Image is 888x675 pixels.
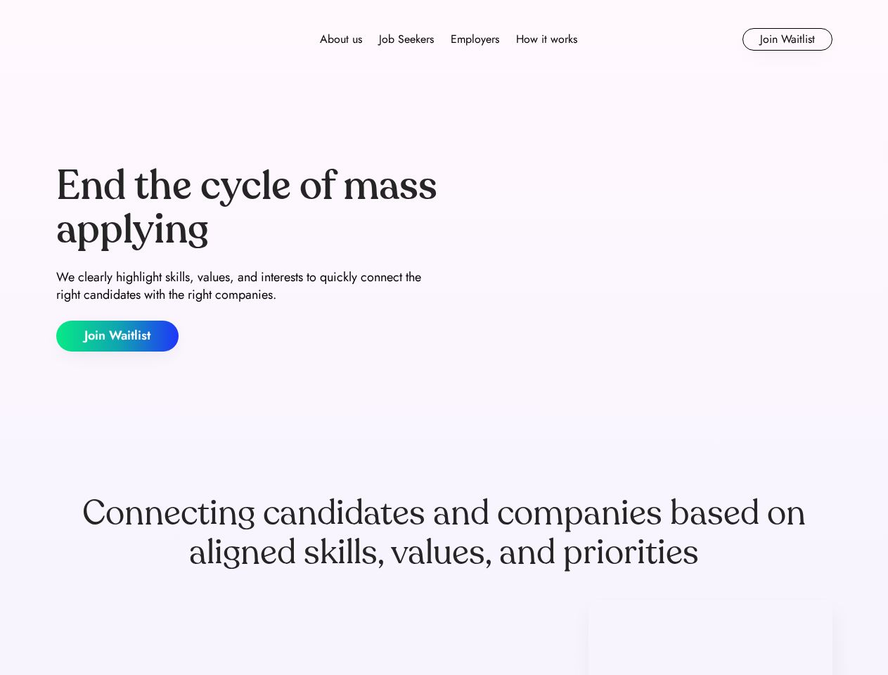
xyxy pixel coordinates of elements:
[379,31,434,48] div: Job Seekers
[320,31,362,48] div: About us
[56,321,179,352] button: Join Waitlist
[516,31,577,48] div: How it works
[450,107,832,409] img: yH5BAEAAAAALAAAAAABAAEAAAIBRAA7
[56,494,832,572] div: Connecting candidates and companies based on aligned skills, values, and priorities
[56,269,439,304] div: We clearly highlight skills, values, and interests to quickly connect the right candidates with t...
[56,28,155,51] img: Forward logo
[742,28,832,51] button: Join Waitlist
[56,165,439,251] div: End the cycle of mass applying
[451,31,499,48] div: Employers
